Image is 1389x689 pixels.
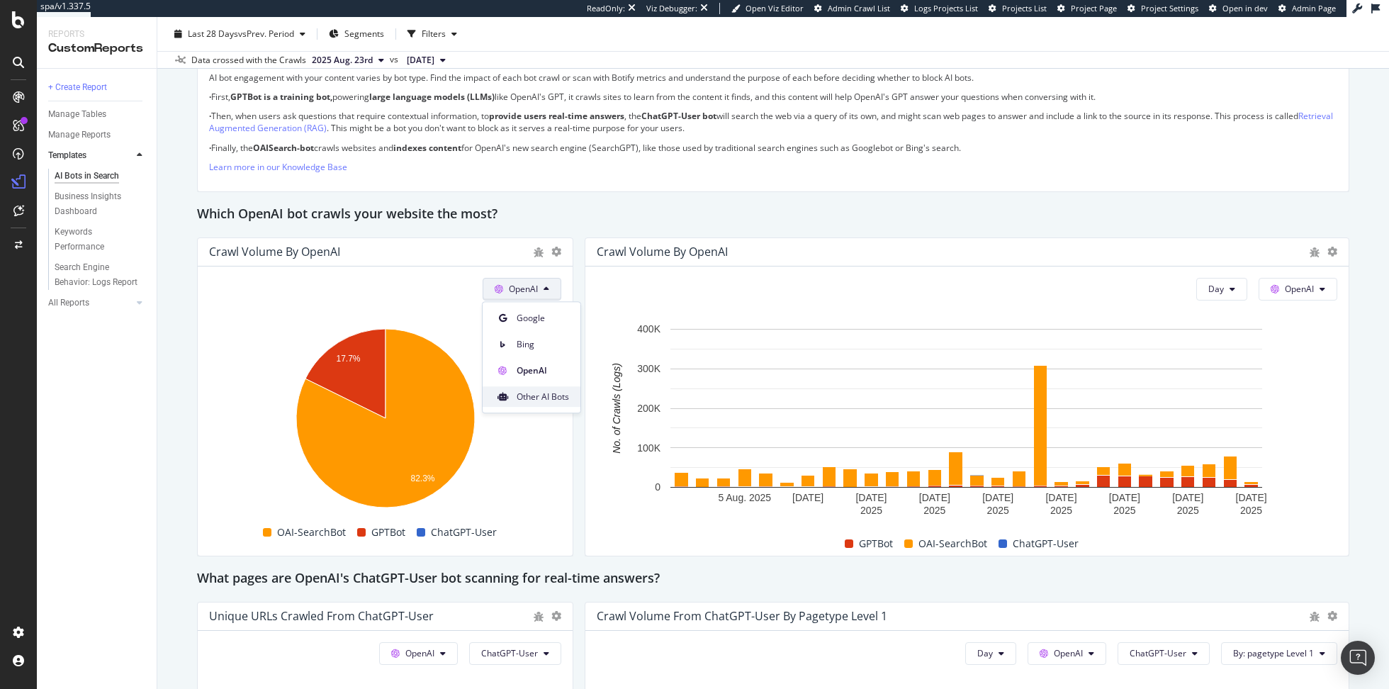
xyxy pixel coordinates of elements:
[746,3,804,13] span: Open Viz Editor
[407,54,434,67] span: 2025 Jul. 26th
[197,568,1349,590] div: What pages are OpenAI's ChatGPT-User bot scanning for real-time answers?
[1130,647,1186,659] span: ChatGPT-User
[410,474,434,483] text: 82.3%
[517,338,569,351] span: Bing
[209,142,1337,154] p: Finally, the crawls websites and for OpenAI's new search engine (SearchGPT), like those used by t...
[55,169,119,184] div: AI Bots in Search
[646,3,697,14] div: Viz Debugger:
[612,363,623,454] text: No. of Crawls (Logs)
[1209,3,1268,14] a: Open in dev
[533,247,544,257] div: bug
[209,142,211,154] strong: ·
[402,23,463,45] button: Filters
[191,54,306,67] div: Data crossed with the Crawls
[1222,3,1268,13] span: Open in dev
[597,245,728,259] div: Crawl Volume by OpenAI
[197,24,1349,192] div: Different OpenAI bot types for different needsAI bot engagement with your content varies by bot t...
[209,91,211,103] strong: ·
[306,52,390,69] button: 2025 Aug. 23rd
[1341,641,1375,675] div: Open Intercom Messenger
[489,110,624,122] strong: provide users real-time answers
[405,647,434,659] span: OpenAI
[1118,642,1210,665] button: ChatGPT-User
[517,312,569,325] span: Google
[1208,283,1224,295] span: Day
[987,505,1009,516] text: 2025
[1196,278,1247,301] button: Day
[1141,3,1198,13] span: Project Settings
[1221,642,1337,665] button: By: pagetype Level 1
[719,492,772,503] text: 5 Aug. 2025
[1309,612,1320,622] div: bug
[209,322,561,520] svg: A chart.
[924,505,946,516] text: 2025
[982,492,1013,503] text: [DATE]
[48,148,133,163] a: Templates
[371,524,405,541] span: GPTBot
[55,260,138,290] div: Search Engine Behavior: Logs Report
[638,442,661,454] text: 100K
[814,3,890,14] a: Admin Crawl List
[1173,492,1204,503] text: [DATE]
[1028,642,1106,665] button: OpenAI
[55,225,134,254] div: Keywords Performance
[188,28,238,40] span: Last 28 Days
[481,647,538,659] span: ChatGPT-User
[1046,492,1077,503] text: [DATE]
[1177,505,1199,516] text: 2025
[483,278,561,301] button: OpenAI
[48,107,106,122] div: Manage Tables
[55,169,147,184] a: AI Bots in Search
[55,260,147,290] a: Search Engine Behavior: Logs Report
[369,91,495,103] strong: large language models (LLMs)
[1002,3,1047,13] span: Projects List
[919,492,950,503] text: [DATE]
[312,54,373,67] span: 2025 Aug. 23rd
[323,23,390,45] button: Segments
[989,3,1047,14] a: Projects List
[48,40,145,57] div: CustomReports
[48,80,147,95] a: + Create Report
[1278,3,1336,14] a: Admin Page
[197,568,660,590] h2: What pages are OpenAI's ChatGPT-User bot scanning for real-time answers?
[597,322,1337,520] svg: A chart.
[656,481,661,493] text: 0
[1309,247,1320,257] div: bug
[1285,283,1314,295] span: OpenAI
[55,225,147,254] a: Keywords Performance
[277,524,346,541] span: OAI-SearchBot
[48,128,111,142] div: Manage Reports
[828,3,890,13] span: Admin Crawl List
[517,364,569,377] span: OpenAI
[638,403,661,414] text: 200K
[337,354,361,364] text: 17.7%
[469,642,561,665] button: ChatGPT-User
[48,28,145,40] div: Reports
[1109,492,1140,503] text: [DATE]
[1233,647,1314,659] span: By: pagetype Level 1
[209,161,347,173] a: Learn more in our Knowledge Base
[1013,535,1079,552] span: ChatGPT-User
[48,80,107,95] div: + Create Report
[1292,3,1336,13] span: Admin Page
[1259,278,1337,301] button: OpenAI
[860,505,882,516] text: 2025
[344,28,384,40] span: Segments
[638,323,661,335] text: 400K
[393,142,461,154] strong: indexes content
[209,91,1337,103] p: First, powering like OpenAI's GPT, it crawls sites to learn from the content it finds, and this c...
[1240,505,1262,516] text: 2025
[509,283,538,295] span: OpenAI
[209,245,340,259] div: Crawl Volume by OpenAI
[901,3,978,14] a: Logs Projects List
[918,535,987,552] span: OAI-SearchBot
[390,53,401,66] span: vs
[1050,505,1072,516] text: 2025
[169,23,311,45] button: Last 28 DaysvsPrev. Period
[1054,647,1083,659] span: OpenAI
[1114,505,1136,516] text: 2025
[238,28,294,40] span: vs Prev. Period
[209,110,211,122] strong: ·
[731,3,804,14] a: Open Viz Editor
